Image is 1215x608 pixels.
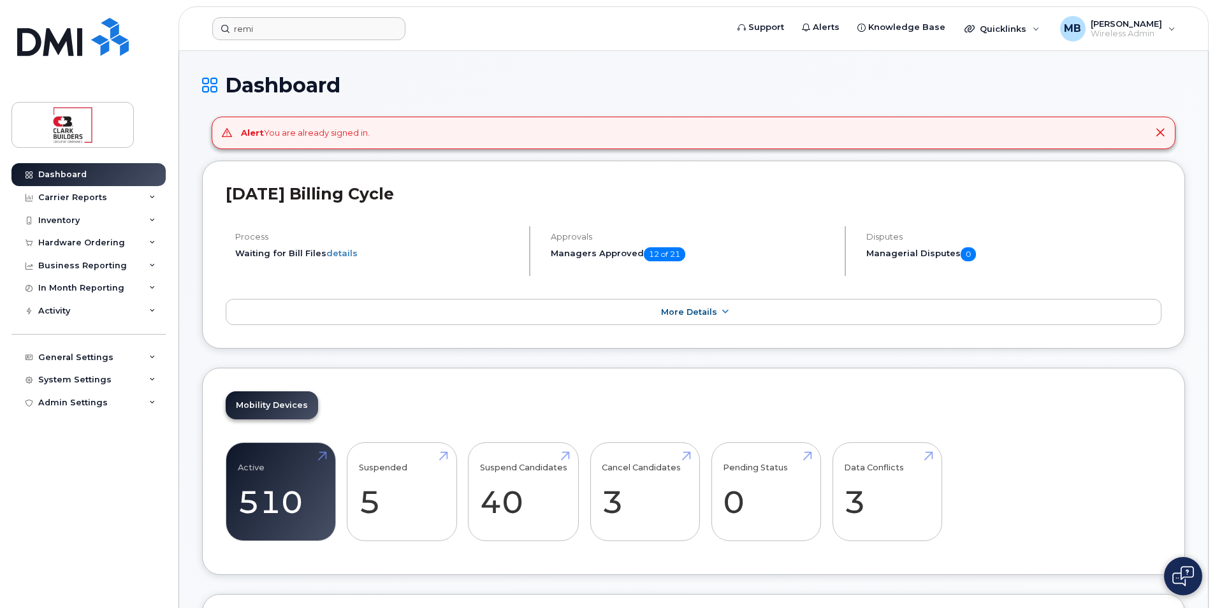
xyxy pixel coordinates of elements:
h5: Managerial Disputes [866,247,1161,261]
a: Cancel Candidates 3 [602,450,688,534]
h5: Managers Approved [551,247,834,261]
h4: Process [235,232,518,242]
div: You are already signed in. [241,127,370,139]
h4: Disputes [866,232,1161,242]
span: 12 of 21 [644,247,685,261]
a: Active 510 [238,450,324,534]
a: Data Conflicts 3 [844,450,930,534]
a: Suspend Candidates 40 [480,450,567,534]
a: Suspended 5 [359,450,445,534]
h2: [DATE] Billing Cycle [226,184,1161,203]
span: More Details [661,307,717,317]
img: Open chat [1172,566,1194,586]
h1: Dashboard [202,74,1185,96]
a: Mobility Devices [226,391,318,419]
a: Pending Status 0 [723,450,809,534]
li: Waiting for Bill Files [235,247,518,259]
strong: Alert [241,127,264,138]
h4: Approvals [551,232,834,242]
a: details [326,248,358,258]
span: 0 [961,247,976,261]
